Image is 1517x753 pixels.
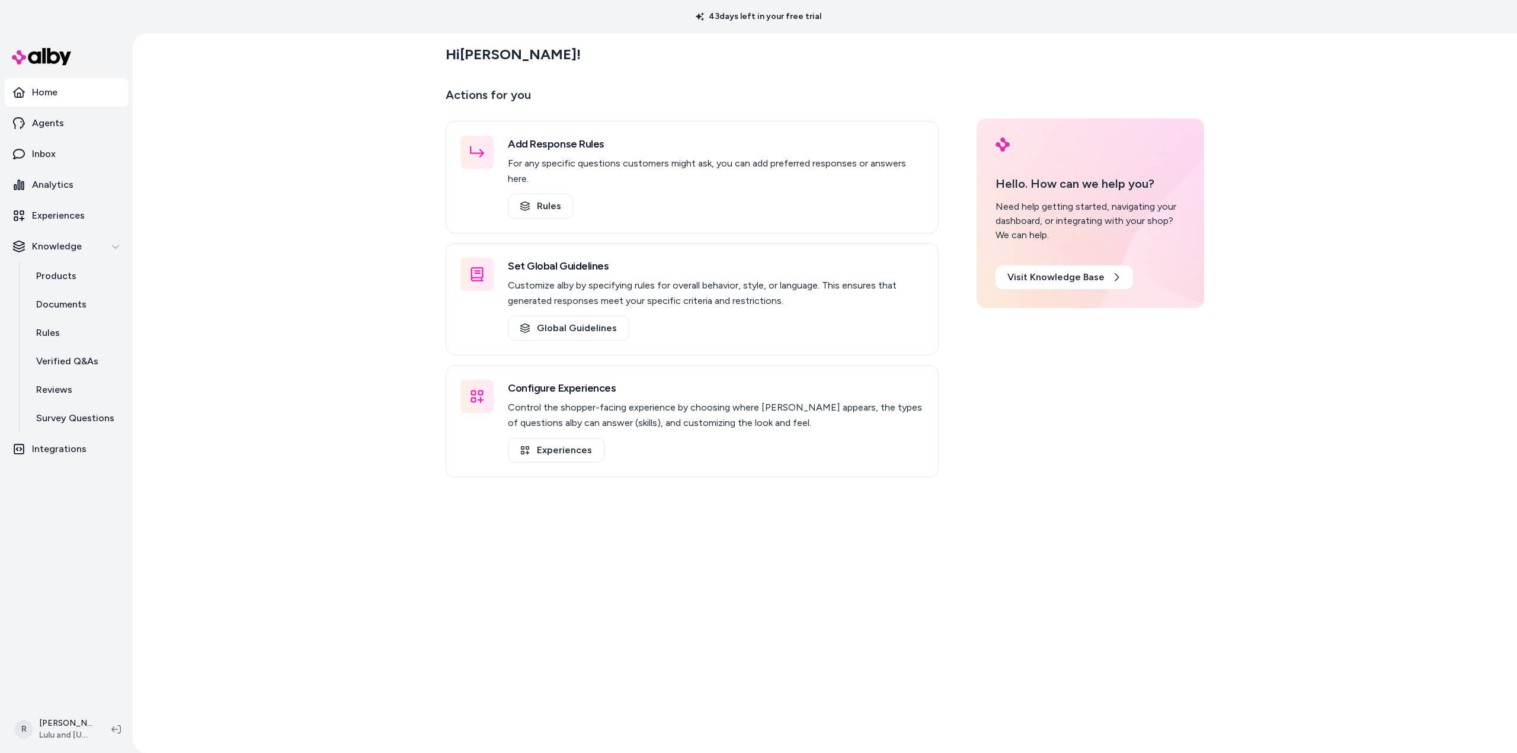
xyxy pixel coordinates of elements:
p: Experiences [32,209,85,223]
a: Integrations [5,435,128,463]
a: Experiences [5,201,128,230]
a: Analytics [5,171,128,199]
h2: Hi [PERSON_NAME] ! [446,46,581,63]
p: Inbox [32,147,56,161]
p: For any specific questions customers might ask, you can add preferred responses or answers here. [508,156,924,187]
p: Integrations [32,442,87,456]
p: Products [36,269,76,283]
a: Inbox [5,140,128,168]
div: Need help getting started, navigating your dashboard, or integrating with your shop? We can help. [996,200,1185,242]
a: Rules [24,319,128,347]
p: Documents [36,297,87,312]
a: Home [5,78,128,107]
img: alby Logo [12,48,71,65]
a: Verified Q&As [24,347,128,376]
a: Products [24,262,128,290]
h3: Configure Experiences [508,380,924,396]
a: Documents [24,290,128,319]
button: R[PERSON_NAME]Lulu and [US_STATE] [7,710,102,748]
p: Verified Q&As [36,354,98,369]
p: Hello. How can we help you? [996,175,1185,193]
a: Rules [508,194,574,219]
p: 43 days left in your free trial [689,11,828,23]
a: Agents [5,109,128,137]
p: [PERSON_NAME] [39,717,92,729]
p: Customize alby by specifying rules for overall behavior, style, or language. This ensures that ge... [508,278,924,309]
p: Rules [36,326,60,340]
button: Knowledge [5,232,128,261]
h3: Add Response Rules [508,136,924,152]
a: Survey Questions [24,404,128,432]
p: Home [32,85,57,100]
p: Knowledge [32,239,82,254]
span: R [14,720,33,739]
a: Visit Knowledge Base [996,265,1133,289]
h3: Set Global Guidelines [508,258,924,274]
p: Control the shopper-facing experience by choosing where [PERSON_NAME] appears, the types of quest... [508,400,924,431]
p: Actions for you [446,85,939,114]
a: Experiences [508,438,604,463]
a: Global Guidelines [508,316,629,341]
span: Lulu and [US_STATE] [39,729,92,741]
p: Reviews [36,383,72,397]
a: Reviews [24,376,128,404]
img: alby Logo [996,137,1010,152]
p: Analytics [32,178,73,192]
p: Agents [32,116,64,130]
p: Survey Questions [36,411,114,425]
